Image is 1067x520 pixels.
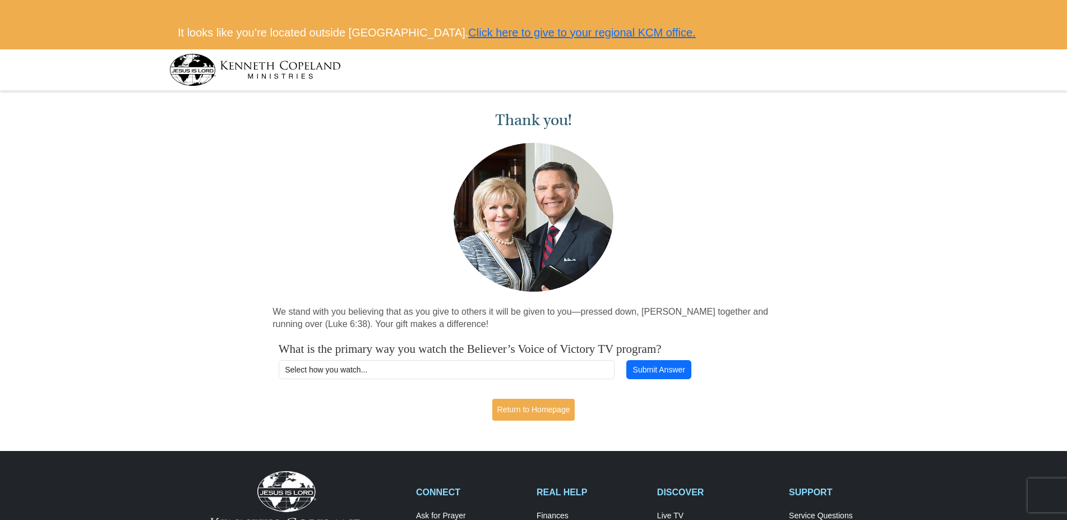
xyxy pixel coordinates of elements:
button: Submit Answer [626,360,691,379]
p: We stand with you believing that as you give to others it will be given to you—pressed down, [PER... [272,306,795,332]
img: kcm-header-logo.svg [169,54,341,86]
h2: REAL HELP [537,487,645,498]
h2: SUPPORT [789,487,898,498]
h1: Thank you! [272,111,795,130]
h2: CONNECT [416,487,525,498]
a: Return to Homepage [492,399,575,421]
a: Click here to give to your regional KCM office. [468,26,695,39]
h4: What is the primary way you watch the Believer’s Voice of Victory TV program? [279,342,789,356]
h2: DISCOVER [657,487,777,498]
div: It looks like you’re located outside [GEOGRAPHIC_DATA]. [169,16,898,49]
img: Kenneth and Gloria [451,140,616,294]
